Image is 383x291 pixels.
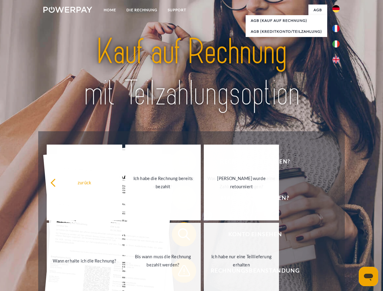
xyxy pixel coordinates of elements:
[332,5,340,12] img: de
[359,267,378,286] iframe: Schaltfläche zum Öffnen des Messaging-Fensters
[121,5,163,15] a: DIE RECHNUNG
[246,15,327,26] a: AGB (Kauf auf Rechnung)
[50,256,119,265] div: Wann erhalte ich die Rechnung?
[332,40,340,48] img: it
[207,253,276,269] div: Ich habe nur eine Teillieferung erhalten
[50,178,119,186] div: zurück
[308,5,327,15] a: agb
[246,26,327,37] a: AGB (Kreditkonto/Teilzahlung)
[99,5,121,15] a: Home
[332,25,340,32] img: fr
[129,174,197,191] div: Ich habe die Rechnung bereits bezahlt
[207,174,276,191] div: [PERSON_NAME] wurde retourniert
[43,7,92,13] img: logo-powerpay-white.svg
[332,56,340,63] img: en
[163,5,191,15] a: SUPPORT
[129,253,197,269] div: Bis wann muss die Rechnung bezahlt werden?
[58,29,325,116] img: title-powerpay_de.svg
